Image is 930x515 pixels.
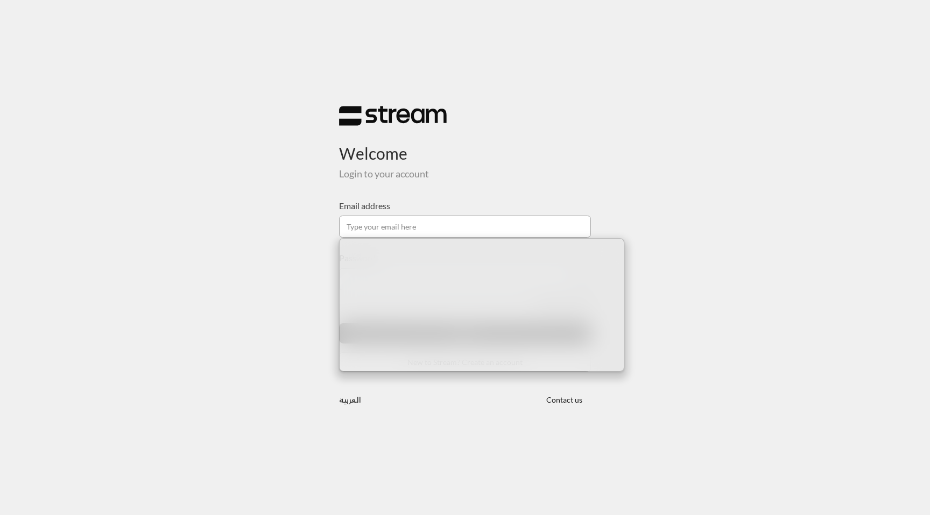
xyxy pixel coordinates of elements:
[339,199,390,212] label: Email address
[339,105,447,126] img: Stream Logo
[339,390,361,410] a: العربية
[537,395,591,404] a: Contact us
[537,390,591,410] button: Contact us
[339,216,591,238] input: Type your email here
[339,126,591,163] h3: Welcome
[339,168,591,180] h5: Login to your account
